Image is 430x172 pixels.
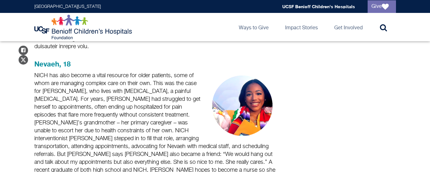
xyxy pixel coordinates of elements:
a: Impact Stories [280,13,323,41]
a: UCSF Benioff Children's Hospitals [282,4,355,9]
img: Logo for UCSF Benioff Children's Hospitals Foundation [34,14,134,40]
img: Nevaeh [208,72,277,141]
a: Give [368,0,396,13]
font: Nevaeh, 18 [34,60,71,68]
a: [GEOGRAPHIC_DATA][US_STATE] [34,4,101,9]
a: Ways to Give [234,13,274,41]
a: Get Involved [329,13,368,41]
